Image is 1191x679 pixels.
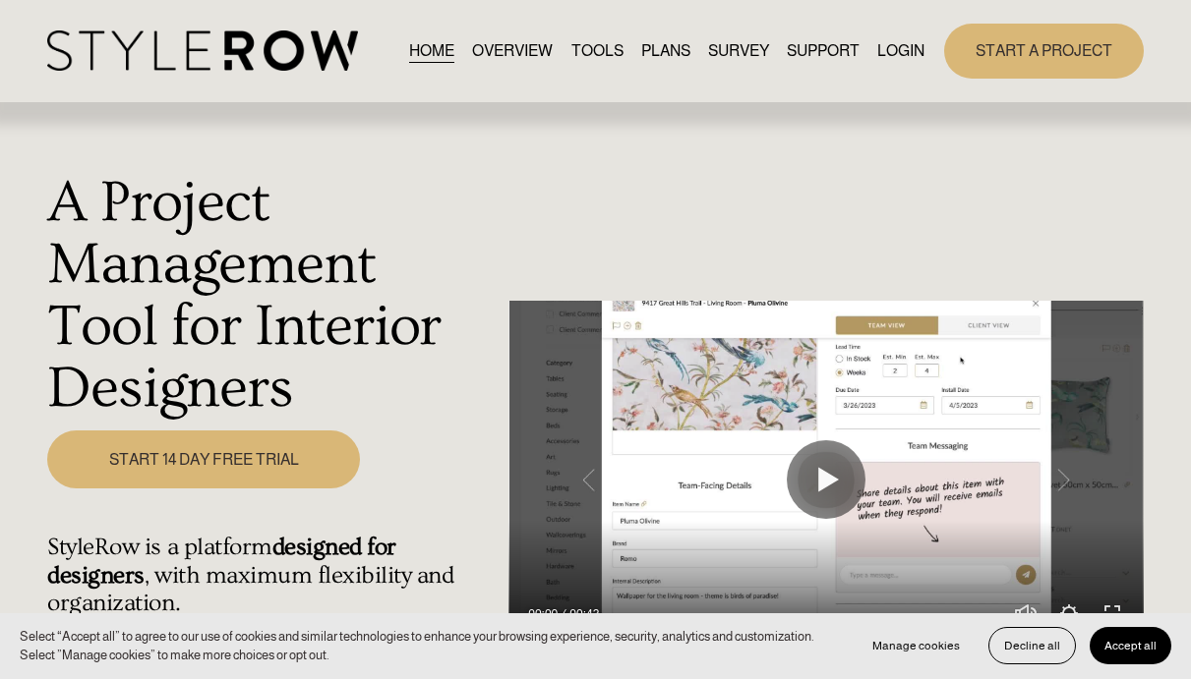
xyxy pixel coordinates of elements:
[47,172,498,420] h1: A Project Management Tool for Interior Designers
[944,24,1144,78] a: START A PROJECT
[47,430,359,488] a: START 14 DAY FREE TRIAL
[787,39,860,63] span: SUPPORT
[409,37,454,64] a: HOME
[20,627,838,665] p: Select “Accept all” to agree to our use of cookies and similar technologies to enhance your brows...
[571,37,624,64] a: TOOLS
[641,37,690,64] a: PLANS
[988,627,1076,664] button: Decline all
[47,30,357,71] img: StyleRow
[1090,627,1171,664] button: Accept all
[787,37,860,64] a: folder dropdown
[1104,639,1157,652] span: Accept all
[877,37,924,64] a: LOGIN
[787,440,865,519] button: Play
[872,639,960,652] span: Manage cookies
[528,604,563,624] div: Current time
[563,604,604,624] div: Duration
[47,534,401,589] strong: designed for designers
[472,37,553,64] a: OVERVIEW
[708,37,769,64] a: SURVEY
[1004,639,1060,652] span: Decline all
[47,534,498,619] h4: StyleRow is a platform , with maximum flexibility and organization.
[858,627,975,664] button: Manage cookies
